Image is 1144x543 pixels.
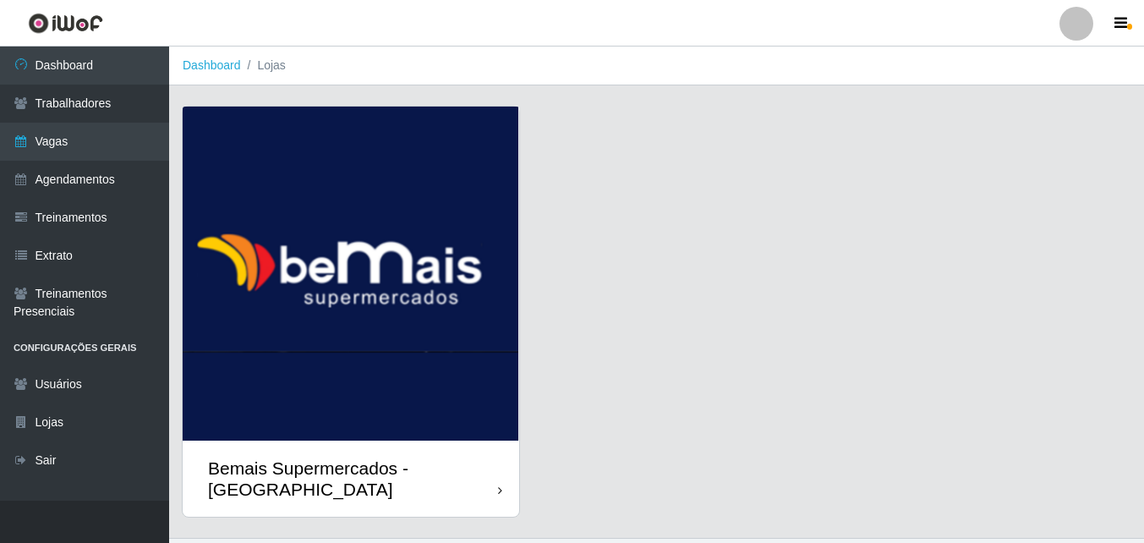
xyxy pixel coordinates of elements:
[169,47,1144,85] nav: breadcrumb
[183,107,519,441] img: cardImg
[208,458,498,500] div: Bemais Supermercados - [GEOGRAPHIC_DATA]
[28,13,103,34] img: CoreUI Logo
[183,107,519,517] a: Bemais Supermercados - [GEOGRAPHIC_DATA]
[241,57,286,74] li: Lojas
[183,58,241,72] a: Dashboard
